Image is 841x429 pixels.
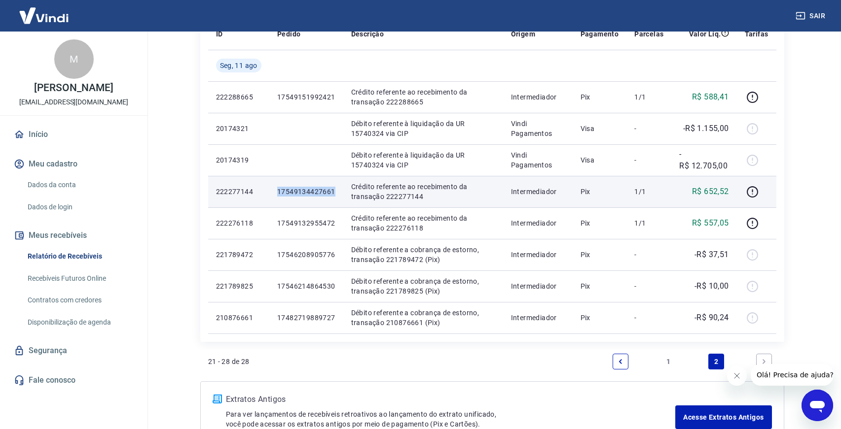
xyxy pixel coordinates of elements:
[54,39,94,79] div: M
[679,148,729,172] p: -R$ 12.705,00
[277,187,335,197] p: 17549134427661
[683,123,729,134] p: -R$ 1.155,00
[351,182,495,201] p: Crédito referente ao recebimento da transação 222277144
[511,218,565,228] p: Intermediador
[216,218,261,228] p: 222276118
[213,395,222,403] img: ícone
[802,390,833,421] iframe: Botão para abrir a janela de mensagens
[226,394,676,405] p: Extratos Antigos
[756,354,772,369] a: Next page
[634,250,663,260] p: -
[24,312,136,332] a: Disponibilização de agenda
[581,29,619,39] p: Pagamento
[581,250,619,260] p: Pix
[277,250,335,260] p: 17546208905776
[634,187,663,197] p: 1/1
[794,7,829,25] button: Sair
[277,313,335,323] p: 17482719889727
[277,29,300,39] p: Pedido
[351,245,495,264] p: Débito referente a cobrança de estorno, transação 221789472 (Pix)
[216,155,261,165] p: 20174319
[692,91,729,103] p: R$ 588,41
[277,281,335,291] p: 17546214864530
[511,29,535,39] p: Origem
[511,250,565,260] p: Intermediador
[634,281,663,291] p: -
[660,354,676,369] a: Page 1
[727,366,747,386] iframe: Fechar mensagem
[634,218,663,228] p: 1/1
[581,313,619,323] p: Pix
[216,250,261,260] p: 221789472
[277,92,335,102] p: 17549151992421
[351,150,495,170] p: Débito referente à liquidação da UR 15740324 via CIP
[220,61,257,70] span: Seg, 11 ago
[216,124,261,133] p: 20174321
[19,97,128,107] p: [EMAIL_ADDRESS][DOMAIN_NAME]
[689,29,721,39] p: Valor Líq.
[277,218,335,228] p: 17549132955472
[695,280,729,292] p: -R$ 10,00
[351,87,495,107] p: Crédito referente ao recebimento da transação 222288665
[216,313,261,323] p: 210876661
[208,357,250,366] p: 21 - 28 de 28
[609,350,776,373] ul: Pagination
[6,7,83,15] span: Olá! Precisa de ajuda?
[708,354,724,369] a: Page 2 is your current page
[351,213,495,233] p: Crédito referente ao recebimento da transação 222276118
[695,312,729,324] p: -R$ 90,24
[351,276,495,296] p: Débito referente a cobrança de estorno, transação 221789825 (Pix)
[675,405,771,429] a: Acesse Extratos Antigos
[351,29,384,39] p: Descrição
[692,186,729,198] p: R$ 652,52
[24,175,136,195] a: Dados da conta
[12,225,136,246] button: Meus recebíveis
[581,124,619,133] p: Visa
[12,340,136,362] a: Segurança
[216,92,261,102] p: 222288665
[581,155,619,165] p: Visa
[634,155,663,165] p: -
[216,187,261,197] p: 222277144
[216,29,223,39] p: ID
[581,187,619,197] p: Pix
[226,409,676,429] p: Para ver lançamentos de recebíveis retroativos ao lançamento do extrato unificado, você pode aces...
[24,246,136,266] a: Relatório de Recebíveis
[692,217,729,229] p: R$ 557,05
[216,281,261,291] p: 221789825
[351,308,495,328] p: Débito referente a cobrança de estorno, transação 210876661 (Pix)
[511,187,565,197] p: Intermediador
[695,249,729,261] p: -R$ 37,51
[24,197,136,217] a: Dados de login
[12,153,136,175] button: Meu cadastro
[634,92,663,102] p: 1/1
[751,364,833,386] iframe: Mensagem da empresa
[34,83,113,93] p: [PERSON_NAME]
[24,290,136,310] a: Contratos com credores
[511,313,565,323] p: Intermediador
[12,124,136,145] a: Início
[634,313,663,323] p: -
[351,119,495,138] p: Débito referente à liquidação da UR 15740324 via CIP
[511,281,565,291] p: Intermediador
[511,92,565,102] p: Intermediador
[581,218,619,228] p: Pix
[581,92,619,102] p: Pix
[634,124,663,133] p: -
[511,150,565,170] p: Vindi Pagamentos
[613,354,628,369] a: Previous page
[581,281,619,291] p: Pix
[634,29,663,39] p: Parcelas
[24,268,136,289] a: Recebíveis Futuros Online
[12,369,136,391] a: Fale conosco
[745,29,768,39] p: Tarifas
[511,119,565,138] p: Vindi Pagamentos
[12,0,76,31] img: Vindi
